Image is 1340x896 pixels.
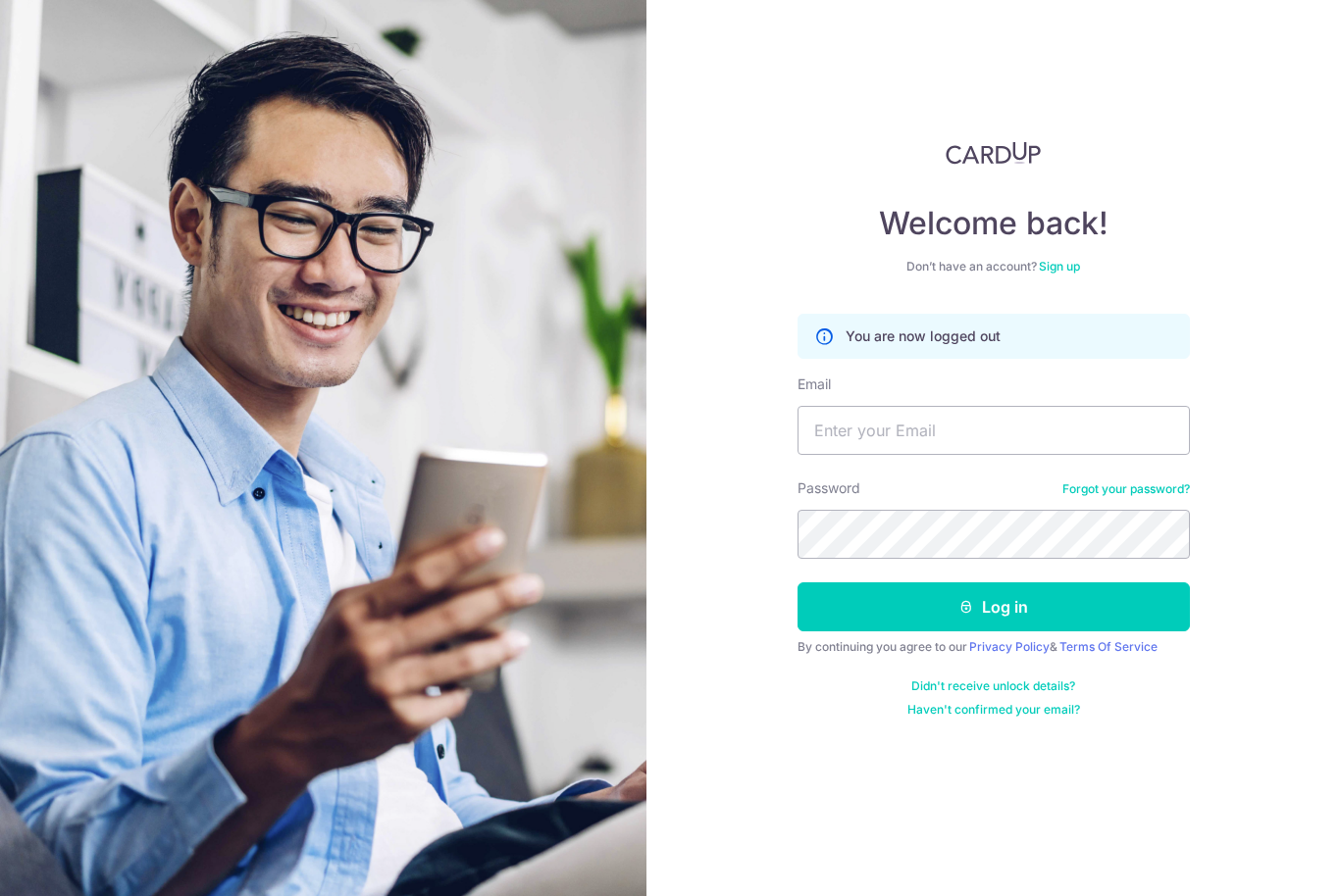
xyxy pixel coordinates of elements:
div: Don’t have an account? [798,259,1190,274]
input: Enter your Email [798,406,1190,455]
a: Didn't receive unlock details? [911,678,1075,694]
a: Terms Of Service [1059,639,1158,654]
img: CardUp Logo [946,141,1042,165]
label: Password [798,478,860,498]
button: Log in [798,582,1190,631]
label: Email [798,374,831,394]
a: Sign up [1039,259,1080,274]
a: Haven't confirmed your email? [907,702,1080,718]
a: Forgot your password? [1062,481,1190,497]
h4: Welcome back! [798,204,1190,243]
p: You are now logged out [846,326,1001,346]
div: By continuing you agree to our & [798,639,1190,655]
a: Privacy Policy [969,639,1050,654]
